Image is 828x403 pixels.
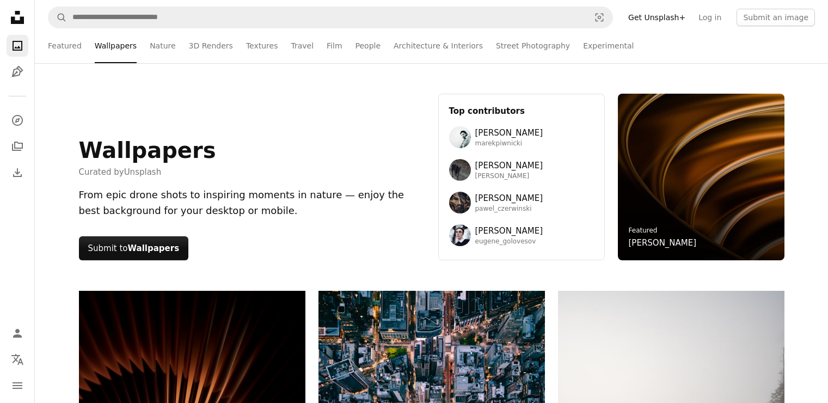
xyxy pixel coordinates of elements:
[355,28,381,63] a: People
[449,192,594,213] a: Avatar of user Pawel Czerwinski[PERSON_NAME]pawel_czerwinski
[449,224,594,246] a: Avatar of user Eugene Golovesov[PERSON_NAME]eugene_golovesov
[449,126,594,148] a: Avatar of user Marek Piwnicki[PERSON_NAME]marekpiwnicki
[449,224,471,246] img: Avatar of user Eugene Golovesov
[327,28,342,63] a: Film
[7,61,28,83] a: Illustrations
[124,167,162,177] a: Unsplash
[48,7,613,28] form: Find visuals sitewide
[79,187,425,219] div: From epic drone shots to inspiring moments in nature — enjoy the best background for your desktop...
[7,322,28,344] a: Log in / Sign up
[7,136,28,157] a: Collections
[449,126,471,148] img: Avatar of user Marek Piwnicki
[150,28,175,63] a: Nature
[79,166,216,179] span: Curated by
[79,137,216,163] h1: Wallpapers
[291,28,314,63] a: Travel
[449,192,471,213] img: Avatar of user Pawel Czerwinski
[7,375,28,396] button: Menu
[737,9,815,26] button: Submit an image
[449,159,471,181] img: Avatar of user Wolfgang Hasselmann
[7,35,28,57] a: Photos
[583,28,634,63] a: Experimental
[475,126,543,139] span: [PERSON_NAME]
[586,7,612,28] button: Visual search
[48,7,67,28] button: Search Unsplash
[692,9,728,26] a: Log in
[449,159,594,181] a: Avatar of user Wolfgang Hasselmann[PERSON_NAME][PERSON_NAME]
[496,28,570,63] a: Street Photography
[475,192,543,205] span: [PERSON_NAME]
[475,205,543,213] span: pawel_czerwinski
[449,105,594,118] h3: Top contributors
[394,28,483,63] a: Architecture & Interiors
[629,227,658,234] a: Featured
[128,243,180,253] strong: Wallpapers
[189,28,233,63] a: 3D Renders
[629,236,697,249] a: [PERSON_NAME]
[246,28,278,63] a: Textures
[475,172,543,181] span: [PERSON_NAME]
[7,109,28,131] a: Explore
[475,224,543,237] span: [PERSON_NAME]
[622,9,692,26] a: Get Unsplash+
[475,159,543,172] span: [PERSON_NAME]
[7,349,28,370] button: Language
[475,139,543,148] span: marekpiwnicki
[48,28,82,63] a: Featured
[475,237,543,246] span: eugene_golovesov
[79,236,189,260] button: Submit toWallpapers
[7,162,28,184] a: Download History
